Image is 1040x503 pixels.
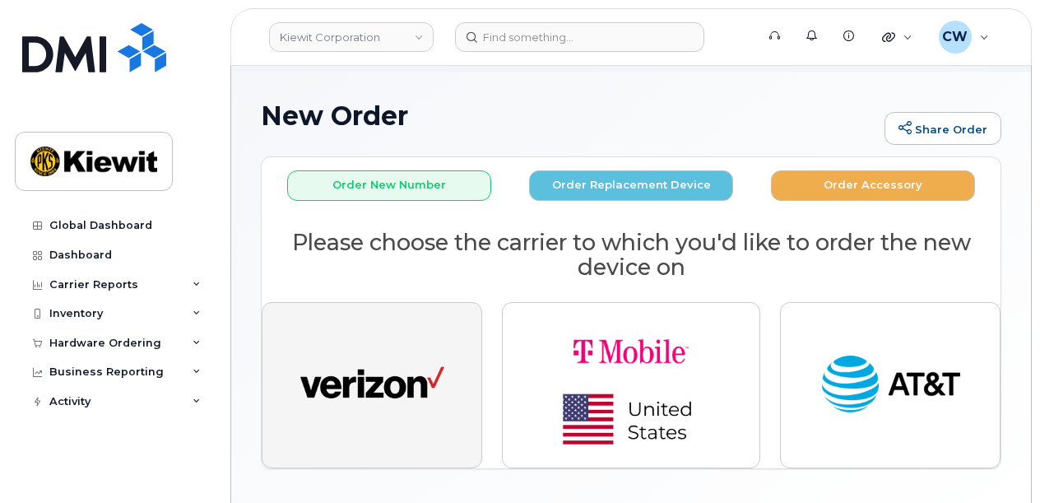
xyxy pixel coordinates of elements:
img: at_t-fb3d24644a45acc70fc72cc47ce214d34099dfd970ee3ae2334e4251f9d920fd.png [819,348,963,422]
a: Kiewit Corporation [269,22,434,52]
img: verizon-ab2890fd1dd4a6c9cf5f392cd2db4626a3dae38ee8226e09bcb5c993c4c79f81.png [300,348,444,422]
div: Quicklinks [871,21,924,54]
span: CW [942,27,968,47]
h2: Please choose the carrier to which you'd like to order the new device on [262,231,1001,279]
button: Order Replacement Device [529,170,733,201]
input: Find something... [455,22,704,52]
div: Corey Wagg [927,21,1001,54]
a: Share Order [884,112,1001,145]
button: Order Accessory [771,170,975,201]
button: Order New Number [287,170,491,201]
img: t-mobile-78392d334a420d5b7f0e63d4fa81f6287a21d394dc80d677554bb55bbab1186f.png [516,316,746,454]
h1: New Order [261,101,876,130]
iframe: Messenger Launcher [968,431,1028,491]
